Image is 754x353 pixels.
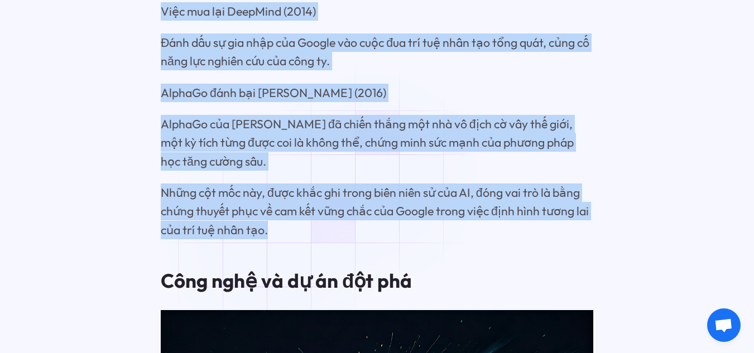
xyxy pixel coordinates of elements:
font: AlphaGo của [PERSON_NAME] đã chiến thắng một nhà vô địch cờ vây thế giới, một kỳ tích từng được c... [161,117,574,168]
font: Những cột mốc này, được khắc ghi trong biên niên sử của AI, đóng vai trò là bằng chứng thuyết phụ... [161,185,589,237]
div: Mở cuộc trò chuyện [707,308,741,342]
font: Công nghệ và dự án đột phá [161,268,412,293]
font: Việc mua lại DeepMind (2014) [161,4,316,19]
font: AlphaGo đánh bại [PERSON_NAME] (2016) [161,85,386,100]
font: Đánh dấu sự gia nhập của Google vào cuộc đua trí tuệ nhân tạo tổng quát, củng cố năng lực nghiên ... [161,35,589,69]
